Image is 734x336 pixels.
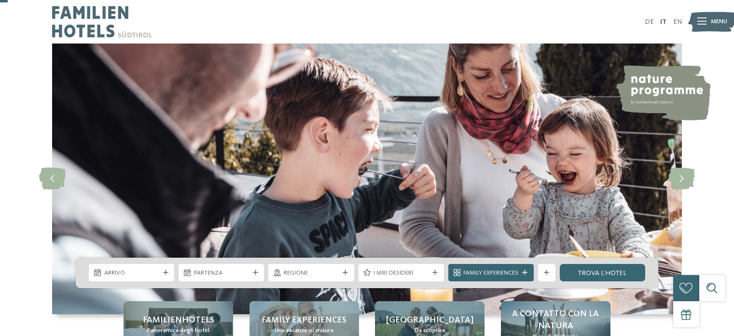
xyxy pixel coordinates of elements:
span: Arrivo [104,269,159,278]
span: Partenza [194,269,249,278]
a: DE [645,18,654,25]
a: trova l’hotel [560,264,645,281]
a: IT [660,18,666,25]
a: EN [673,18,682,25]
span: A contatto con la natura [510,308,602,332]
span: Family Experiences [463,269,518,278]
span: Family experiences [262,314,346,326]
span: Regione [284,269,339,278]
span: Familienhotels [143,314,214,326]
span: [GEOGRAPHIC_DATA] [386,314,473,326]
span: Una vacanza su misura [275,326,333,335]
img: Family hotel Alto Adige: the happy family places! [52,44,682,314]
span: Da scoprire [415,326,445,335]
img: nature programme by Familienhotels Südtirol [615,65,710,120]
span: Menu [711,17,727,26]
span: Panoramica degli hotel [147,326,209,335]
span: I miei desideri [374,269,429,278]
